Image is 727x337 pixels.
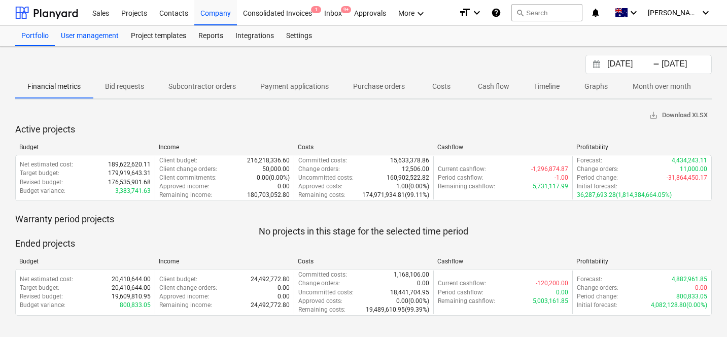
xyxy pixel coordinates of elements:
[15,225,712,238] p: No projects in this stage for the selected time period
[20,178,63,187] p: Revised budget :
[649,110,708,121] span: Download XLSX
[251,275,290,284] p: 24,492,772.80
[491,7,501,19] i: Knowledge base
[159,292,209,301] p: Approved income :
[651,301,707,310] p: 4,082,128.80 ( 0.00% )
[577,292,618,301] p: Period change :
[577,284,618,292] p: Change orders :
[20,169,59,178] p: Target budget :
[531,165,568,174] p: -1,296,874.87
[298,165,340,174] p: Change orders :
[429,81,454,92] p: Costs
[280,26,318,46] a: Settings
[262,165,290,174] p: 50,000.00
[108,160,151,169] p: 189,622,620.11
[390,288,429,297] p: 18,441,704.95
[260,81,329,92] p: Payment applications
[648,9,699,17] span: [PERSON_NAME]
[159,284,217,292] p: Client change orders :
[247,191,290,199] p: 180,703,052.80
[298,191,345,199] p: Remaining costs :
[672,156,707,165] p: 4,434,243.11
[112,284,151,292] p: 20,410,644.00
[298,144,429,151] div: Costs
[311,6,321,13] span: 1
[402,165,429,174] p: 12,506.00
[653,61,660,68] div: -
[577,165,618,174] p: Change orders :
[55,26,125,46] a: User management
[19,144,151,151] div: Budget
[437,144,569,151] div: Cashflow
[536,279,568,288] p: -120,200.00
[112,292,151,301] p: 19,609,810.95
[366,306,429,314] p: 19,489,610.95 ( 99.39% )
[159,275,197,284] p: Client budget :
[577,174,618,182] p: Period change :
[438,174,483,182] p: Period cashflow :
[577,182,617,191] p: Initial forecast :
[396,297,429,306] p: 0.00 ( 0.00% )
[660,57,711,72] input: End Date
[20,284,59,292] p: Target budget :
[159,191,212,199] p: Remaining income :
[438,297,495,306] p: Remaining cashflow :
[591,7,601,19] i: notifications
[414,8,427,20] i: keyboard_arrow_down
[278,292,290,301] p: 0.00
[15,26,55,46] a: Portfolio
[394,271,429,279] p: 1,168,106.00
[387,174,429,182] p: 160,902,522.82
[577,156,602,165] p: Forecast :
[20,275,73,284] p: Net estimated cost :
[533,182,568,191] p: 5,731,117.99
[115,187,151,195] p: 3,383,741.63
[516,9,524,17] span: search
[19,258,151,265] div: Budget
[471,7,483,19] i: keyboard_arrow_down
[478,81,509,92] p: Cash flow
[159,156,197,165] p: Client budget :
[229,26,280,46] a: Integrations
[298,182,342,191] p: Approved costs :
[555,174,568,182] p: -1.00
[667,174,707,182] p: -31,864,450.17
[20,301,65,310] p: Budget variance :
[298,279,340,288] p: Change orders :
[298,297,342,306] p: Approved costs :
[298,271,347,279] p: Committed costs :
[695,284,707,292] p: 0.00
[588,59,605,71] button: Interact with the calendar and add the check-in date for your trip.
[577,275,602,284] p: Forecast :
[298,288,354,297] p: Uncommitted costs :
[438,279,486,288] p: Current cashflow :
[584,81,608,92] p: Graphs
[680,165,707,174] p: 11,000.00
[628,7,640,19] i: keyboard_arrow_down
[577,301,617,310] p: Initial forecast :
[159,165,217,174] p: Client change orders :
[298,306,345,314] p: Remaining costs :
[278,284,290,292] p: 0.00
[112,275,151,284] p: 20,410,644.00
[676,288,727,337] iframe: Chat Widget
[27,81,81,92] p: Financial metrics
[438,288,483,297] p: Period cashflow :
[168,81,236,92] p: Subcontractor orders
[396,182,429,191] p: 1.00 ( 0.00% )
[353,81,405,92] p: Purchase orders
[534,81,560,92] p: Timeline
[125,26,192,46] a: Project templates
[576,144,708,151] div: Profitability
[257,174,290,182] p: 0.00 ( 0.00% )
[438,182,495,191] p: Remaining cashflow :
[120,301,151,310] p: 800,833.05
[278,182,290,191] p: 0.00
[556,288,568,297] p: 0.00
[437,258,569,265] div: Cashflow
